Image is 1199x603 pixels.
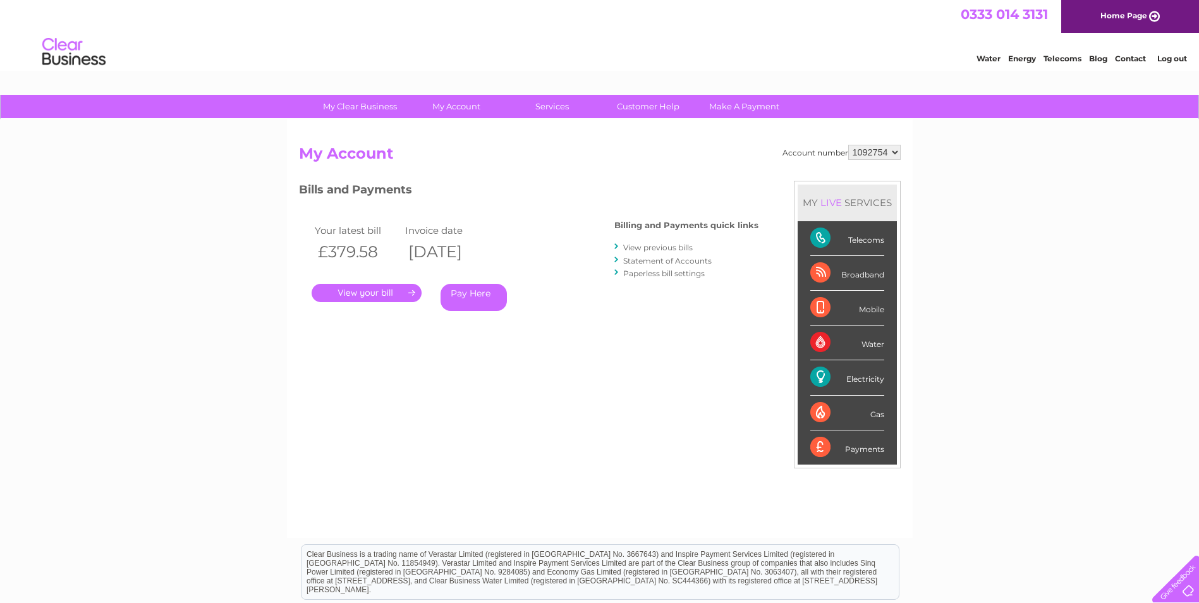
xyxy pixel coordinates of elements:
[623,269,705,278] a: Paperless bill settings
[402,222,493,239] td: Invoice date
[623,256,712,265] a: Statement of Accounts
[402,239,493,265] th: [DATE]
[810,291,884,326] div: Mobile
[1008,54,1036,63] a: Energy
[623,243,693,252] a: View previous bills
[692,95,796,118] a: Make A Payment
[977,54,1001,63] a: Water
[818,197,844,209] div: LIVE
[596,95,700,118] a: Customer Help
[961,6,1048,22] a: 0333 014 3131
[810,221,884,256] div: Telecoms
[312,239,403,265] th: £379.58
[810,256,884,291] div: Broadband
[1044,54,1081,63] a: Telecoms
[1089,54,1107,63] a: Blog
[810,326,884,360] div: Water
[1115,54,1146,63] a: Contact
[441,284,507,311] a: Pay Here
[299,145,901,169] h2: My Account
[810,360,884,395] div: Electricity
[312,222,403,239] td: Your latest bill
[1157,54,1187,63] a: Log out
[312,284,422,302] a: .
[299,181,758,203] h3: Bills and Payments
[301,7,899,61] div: Clear Business is a trading name of Verastar Limited (registered in [GEOGRAPHIC_DATA] No. 3667643...
[308,95,412,118] a: My Clear Business
[810,430,884,465] div: Payments
[42,33,106,71] img: logo.png
[798,185,897,221] div: MY SERVICES
[500,95,604,118] a: Services
[614,221,758,230] h4: Billing and Payments quick links
[404,95,508,118] a: My Account
[810,396,884,430] div: Gas
[782,145,901,160] div: Account number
